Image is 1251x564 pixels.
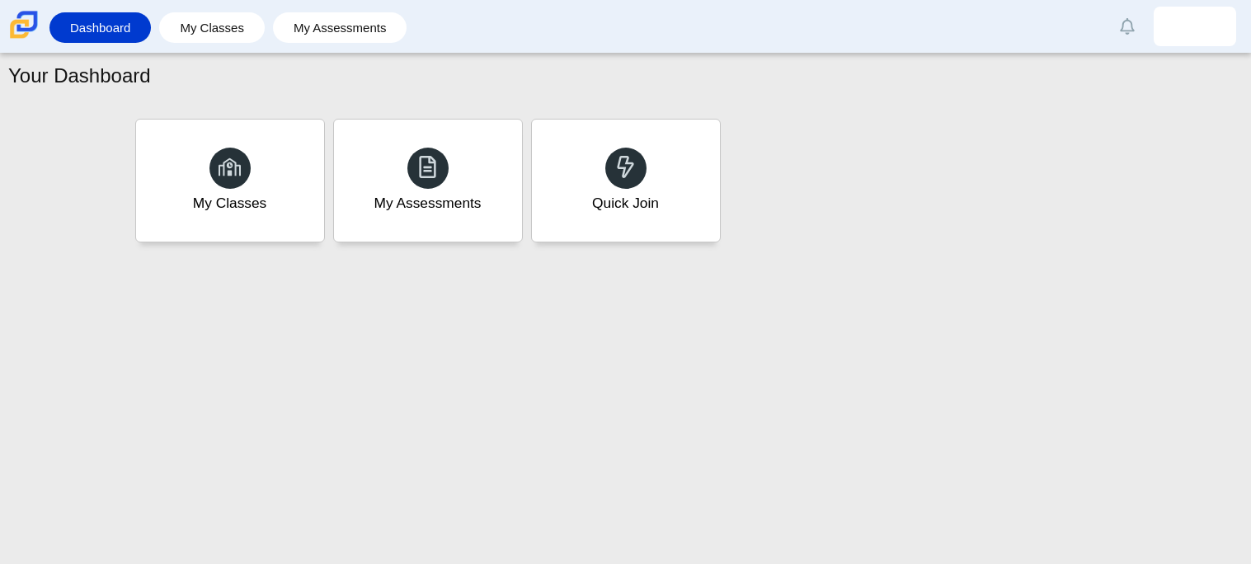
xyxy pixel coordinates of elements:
a: tyree.jackson.Wp5Nk8 [1154,7,1236,46]
a: My Assessments [333,119,523,242]
a: My Classes [135,119,325,242]
img: Carmen School of Science & Technology [7,7,41,42]
div: Quick Join [592,193,659,214]
a: Dashboard [58,12,143,43]
a: Alerts [1109,8,1145,45]
div: My Classes [193,193,267,214]
h1: Your Dashboard [8,62,151,90]
a: My Assessments [281,12,399,43]
div: My Assessments [374,193,482,214]
a: Quick Join [531,119,721,242]
a: My Classes [167,12,256,43]
a: Carmen School of Science & Technology [7,31,41,45]
img: tyree.jackson.Wp5Nk8 [1182,13,1208,40]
